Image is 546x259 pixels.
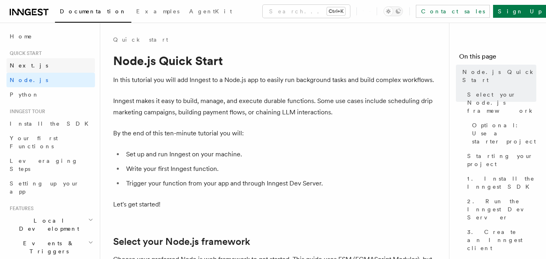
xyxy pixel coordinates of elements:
[327,7,345,15] kbd: Ctrl+K
[464,225,536,255] a: 3. Create an Inngest client
[60,8,126,15] span: Documentation
[6,154,95,176] a: Leveraging Steps
[113,74,436,86] p: In this tutorial you will add Inngest to a Node.js app to easily run background tasks and build c...
[467,91,536,115] span: Select your Node.js framework
[189,8,232,15] span: AgentKit
[467,197,536,221] span: 2. Run the Inngest Dev Server
[6,87,95,102] a: Python
[113,128,436,139] p: By the end of this ten-minute tutorial you will:
[124,163,436,175] li: Write your first Inngest function.
[6,29,95,44] a: Home
[459,52,536,65] h4: On this page
[464,87,536,118] a: Select your Node.js framework
[136,8,179,15] span: Examples
[6,239,88,255] span: Events & Triggers
[6,131,95,154] a: Your first Functions
[459,65,536,87] a: Node.js Quick Start
[6,116,95,131] a: Install the SDK
[384,6,403,16] button: Toggle dark mode
[6,73,95,87] a: Node.js
[263,5,350,18] button: Search...Ctrl+K
[113,236,250,247] a: Select your Node.js framework
[462,68,536,84] span: Node.js Quick Start
[416,5,490,18] a: Contact sales
[10,77,48,83] span: Node.js
[6,217,88,233] span: Local Development
[10,32,32,40] span: Home
[10,91,39,98] span: Python
[464,194,536,225] a: 2. Run the Inngest Dev Server
[113,95,436,118] p: Inngest makes it easy to build, manage, and execute durable functions. Some use cases include sch...
[124,178,436,189] li: Trigger your function from your app and through Inngest Dev Server.
[464,149,536,171] a: Starting your project
[131,2,184,22] a: Examples
[6,213,95,236] button: Local Development
[6,108,45,115] span: Inngest tour
[10,62,48,69] span: Next.js
[10,120,93,127] span: Install the SDK
[184,2,237,22] a: AgentKit
[464,171,536,194] a: 1. Install the Inngest SDK
[6,50,42,57] span: Quick start
[6,58,95,73] a: Next.js
[467,228,536,252] span: 3. Create an Inngest client
[6,205,34,212] span: Features
[6,176,95,199] a: Setting up your app
[467,152,536,168] span: Starting your project
[113,199,436,210] p: Let's get started!
[469,118,536,149] a: Optional: Use a starter project
[124,149,436,160] li: Set up and run Inngest on your machine.
[467,175,536,191] span: 1. Install the Inngest SDK
[55,2,131,23] a: Documentation
[10,135,58,150] span: Your first Functions
[113,53,436,68] h1: Node.js Quick Start
[6,236,95,259] button: Events & Triggers
[10,180,79,195] span: Setting up your app
[10,158,78,172] span: Leveraging Steps
[472,121,536,145] span: Optional: Use a starter project
[113,36,168,44] a: Quick start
